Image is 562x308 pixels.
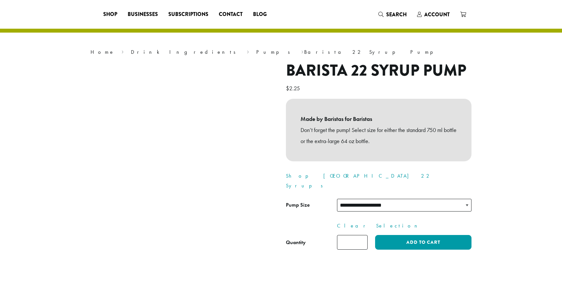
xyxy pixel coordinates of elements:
[91,49,115,55] a: Home
[412,9,455,20] a: Account
[168,10,208,19] span: Subscriptions
[301,46,303,56] span: ›
[248,9,272,20] a: Blog
[286,172,432,189] a: Shop [GEOGRAPHIC_DATA] 22 Syrups
[286,84,302,92] bdi: 2.25
[301,113,457,125] b: Made by Baristas for Baristas
[122,9,163,20] a: Businesses
[128,10,158,19] span: Businesses
[301,125,457,147] p: Don’t forget the pump! Select size for either the standard 750 ml bottle or the extra-large 64 oz...
[286,200,337,210] label: Pump Size
[121,46,124,56] span: ›
[337,222,471,230] a: Clear Selection
[375,235,471,250] button: Add to cart
[131,49,240,55] a: Drink Ingredients
[214,9,248,20] a: Contact
[337,235,368,250] input: Product quantity
[286,61,471,80] h1: Barista 22 Syrup Pump
[253,10,267,19] span: Blog
[424,11,450,18] span: Account
[91,48,471,56] nav: Breadcrumb
[386,11,407,18] span: Search
[373,9,412,20] a: Search
[256,49,294,55] a: Pumps
[219,10,243,19] span: Contact
[163,9,214,20] a: Subscriptions
[103,10,117,19] span: Shop
[247,46,249,56] span: ›
[286,239,306,246] div: Quantity
[98,9,122,20] a: Shop
[286,84,289,92] span: $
